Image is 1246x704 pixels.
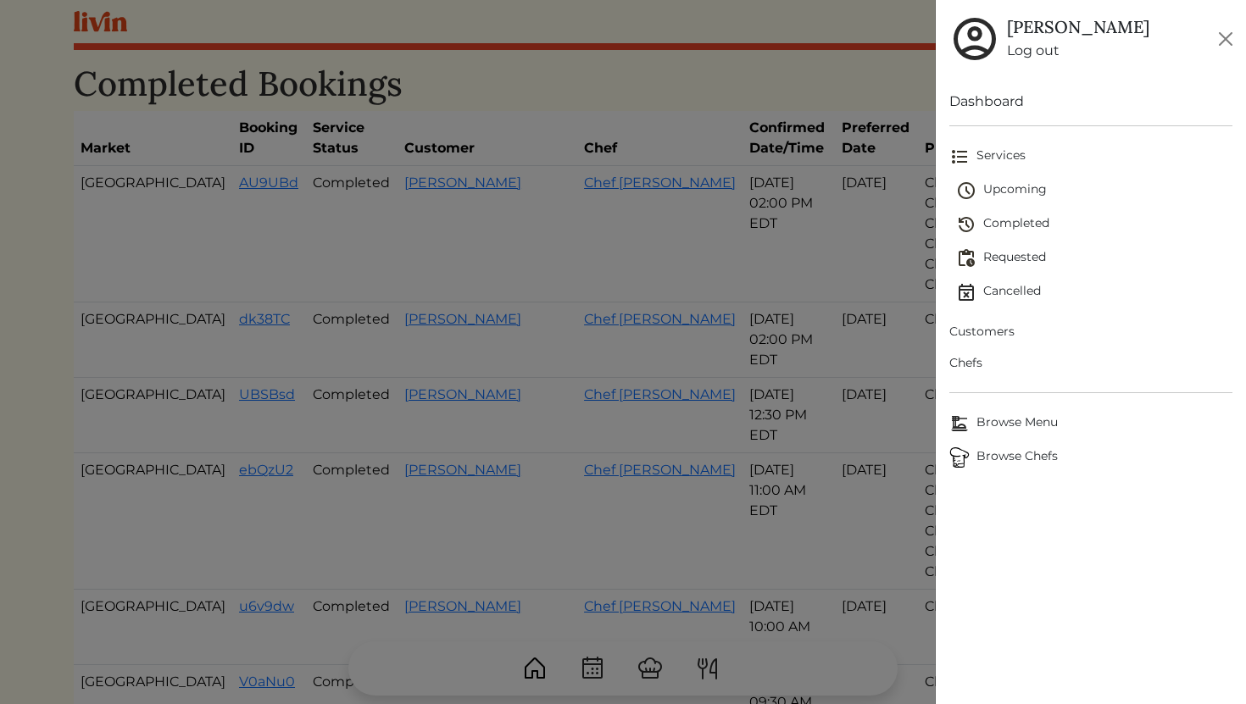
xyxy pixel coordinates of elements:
img: format_list_bulleted-ebc7f0161ee23162107b508e562e81cd567eeab2455044221954b09d19068e74.svg [949,147,970,167]
a: ChefsBrowse Chefs [949,441,1233,474]
a: Customers [949,316,1233,347]
a: Browse MenuBrowse Menu [949,407,1233,441]
img: event_cancelled-67e280bd0a9e072c26133efab016668ee6d7272ad66fa3c7eb58af48b074a3a4.svg [956,282,976,302]
a: Chefs [949,347,1233,379]
span: Completed [956,214,1233,235]
span: Upcoming [956,180,1233,201]
button: Close [1212,25,1239,53]
a: Cancelled [956,275,1233,309]
a: Requested [956,241,1233,275]
h5: [PERSON_NAME] [1007,17,1149,37]
span: Services [949,147,1233,167]
a: Dashboard [949,91,1233,112]
a: Completed [956,208,1233,241]
span: Browse Chefs [949,447,1233,468]
a: Upcoming [956,174,1233,208]
a: Log out [1007,41,1149,61]
img: Browse Chefs [949,447,970,468]
a: Services [949,140,1233,174]
img: schedule-fa401ccd6b27cf58db24c3bb5584b27dcd8bd24ae666a918e1c6b4ae8c451a22.svg [956,180,976,201]
img: history-2b446bceb7e0f53b931186bf4c1776ac458fe31ad3b688388ec82af02103cd45.svg [956,214,976,235]
span: Chefs [949,354,1233,372]
img: Browse Menu [949,413,970,434]
span: Browse Menu [949,413,1233,434]
span: Customers [949,323,1233,341]
img: pending_actions-fd19ce2ea80609cc4d7bbea353f93e2f363e46d0f816104e4e0650fdd7f915cf.svg [956,248,976,269]
span: Requested [956,248,1233,269]
img: user_account-e6e16d2ec92f44fc35f99ef0dc9cddf60790bfa021a6ecb1c896eb5d2907b31c.svg [949,14,1000,64]
span: Cancelled [956,282,1233,302]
